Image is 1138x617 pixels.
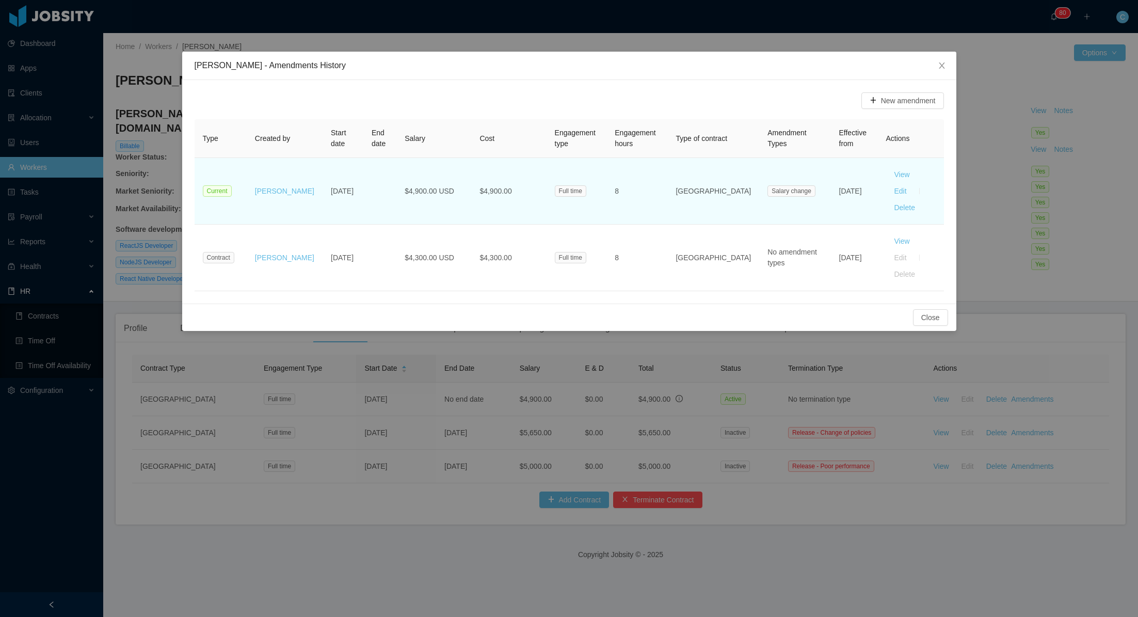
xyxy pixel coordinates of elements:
span: $4,300.00 [479,254,511,262]
span: Engagement hours [615,129,655,148]
span: $4,900.00 USD [405,187,454,195]
span: Effective from [839,129,867,148]
span: Full time [555,185,586,197]
td: [GEOGRAPHIC_DATA] [667,225,759,291]
span: 8 [615,254,619,262]
span: Full time [555,252,586,263]
span: Salary [405,134,425,143]
button: Close [913,309,948,326]
button: Edit [886,183,915,199]
button: View [886,233,918,249]
a: [PERSON_NAME] [255,187,314,195]
span: Cost [479,134,494,143]
button: Edit [886,249,915,266]
span: Salary change [767,185,815,197]
button: View [886,166,918,183]
span: Type of contract [676,134,727,143]
span: Type [203,134,218,143]
button: Delete [886,199,923,216]
td: [DATE] [831,225,878,291]
span: Actions [886,134,909,143]
div: [PERSON_NAME] - Amendments History [195,60,944,71]
a: [PERSON_NAME] [255,254,314,262]
span: 8 [615,187,619,195]
span: $4,300.00 USD [405,254,454,262]
span: Amendment Types [767,129,806,148]
td: [DATE] [831,158,878,225]
button: Close [927,52,956,81]
span: End date [372,129,386,148]
i: icon: close [938,61,946,70]
button: icon: plusNew amendment [861,92,944,109]
span: Start date [331,129,346,148]
span: Engagement type [555,129,596,148]
span: $4,900.00 [479,187,511,195]
span: Created by [255,134,290,143]
span: No amendment types [767,248,817,267]
td: [GEOGRAPHIC_DATA] [667,158,759,225]
span: Contract [203,252,234,263]
td: [DATE] [323,225,363,291]
td: [DATE] [323,158,363,225]
span: Current [203,185,232,197]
